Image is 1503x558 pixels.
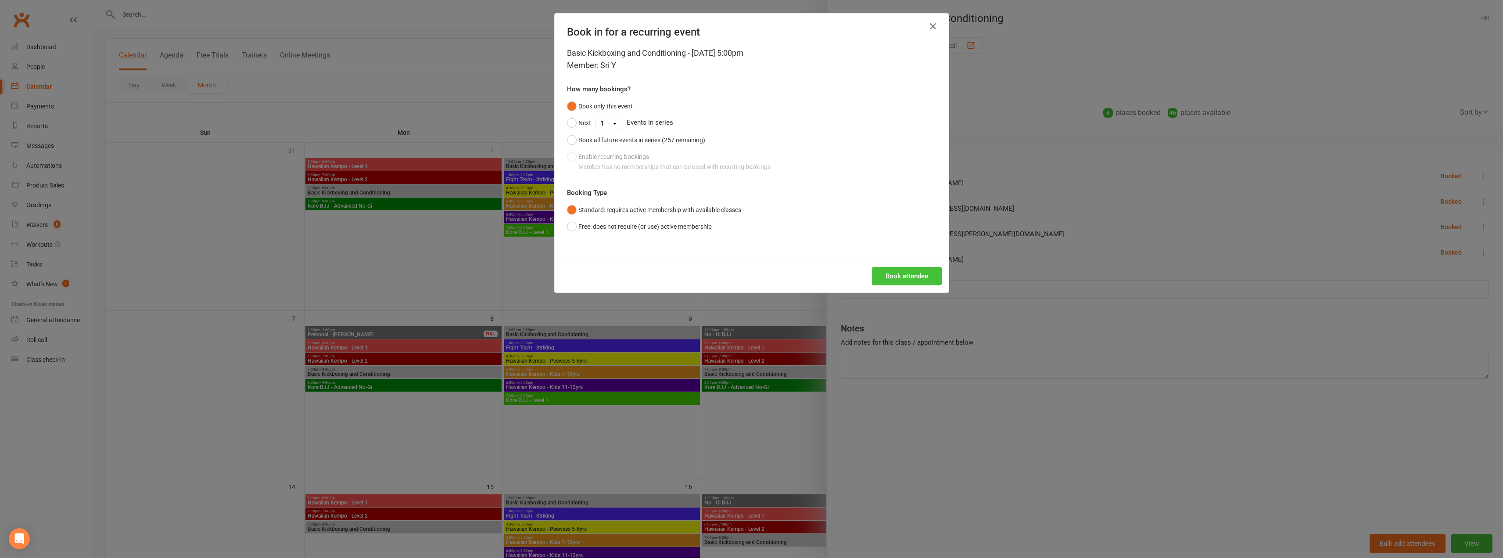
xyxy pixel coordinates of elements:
button: Book attendee [872,267,942,285]
label: How many bookings? [567,84,631,94]
label: Booking Type [567,187,607,198]
button: Standard: requires active membership with available classes [567,202,741,218]
div: Open Intercom Messenger [9,528,30,549]
div: Events in series [567,115,936,131]
div: Basic Kickboxing and Conditioning - [DATE] 5:00pm Member: Sri Y [567,47,936,72]
button: Book only this event [567,98,633,115]
button: Free: does not require (or use) active membership [567,218,712,235]
button: Close [926,19,940,33]
button: Book all future events in series (257 remaining) [567,132,705,148]
button: Next [567,115,591,131]
div: Book all future events in series (257 remaining) [578,135,705,145]
h4: Book in for a recurring event [567,26,936,38]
